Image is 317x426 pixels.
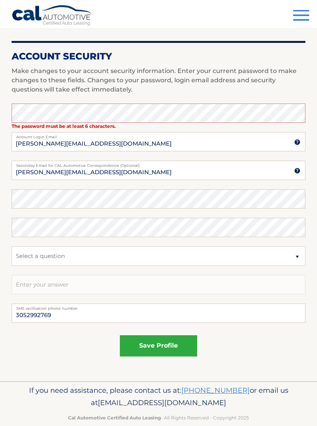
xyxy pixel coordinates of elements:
[12,5,93,27] a: Cal Automotive
[294,168,300,174] img: tooltip.svg
[68,415,161,421] strong: Cal Automotive Certified Auto Leasing
[181,386,250,395] a: [PHONE_NUMBER]
[12,132,305,152] input: Account Login Email
[12,275,305,295] input: Enter your answer
[12,161,305,180] input: Seconday Email for CAL Automotive Correspondence (Optional)
[12,161,305,167] label: Seconday Email for CAL Automotive Correspondence (Optional)
[120,336,197,357] button: save profile
[12,304,305,323] input: Telephone number for SMS login verification
[294,139,300,146] img: tooltip.svg
[12,51,305,63] h2: Account Security
[293,10,309,23] button: Menu
[12,385,305,409] p: If you need assistance, please contact us at: or email us at
[12,132,305,139] label: Account Login Email
[12,124,116,129] strong: The password must be at least 6 characters.
[12,67,305,95] p: Make changes to your account security information. Enter your current password to make changes to...
[12,304,305,310] label: SMS verification phone number
[98,399,226,407] span: [EMAIL_ADDRESS][DOMAIN_NAME]
[12,414,305,422] p: - All Rights Reserved - Copyright 2025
